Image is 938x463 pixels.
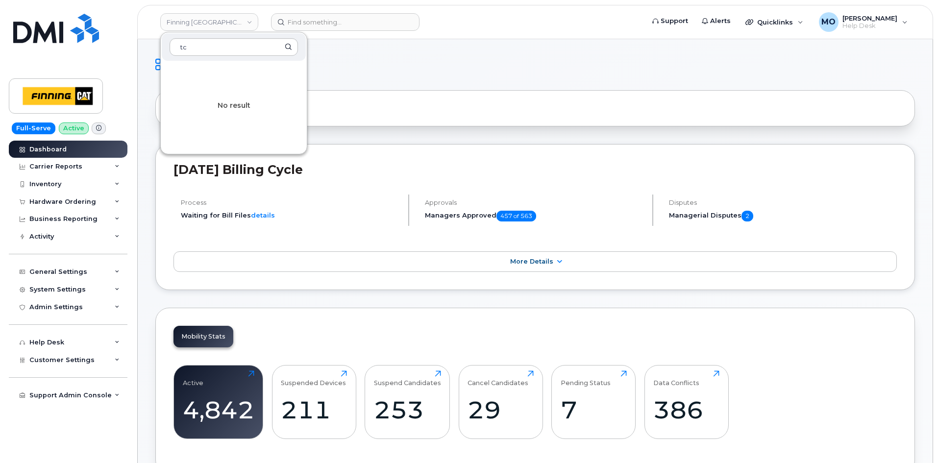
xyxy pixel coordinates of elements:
div: 29 [468,395,534,424]
h5: Managers Approved [425,211,644,221]
div: Suspended Devices [281,370,346,387]
div: 253 [374,395,441,424]
h4: Approvals [425,199,644,206]
h5: Managerial Disputes [669,211,897,221]
span: More Details [510,258,553,265]
div: Cancel Candidates [468,370,528,387]
input: Search [170,38,298,56]
a: Pending Status7 [561,370,627,433]
span: 457 of 563 [496,211,536,221]
div: Active [183,370,203,387]
h2: [DATE] Billing Cycle [173,162,897,177]
div: 7 [561,395,627,424]
div: 4,842 [183,395,254,424]
div: Data Conflicts [653,370,699,387]
span: 2 [741,211,753,221]
a: Active4,842 [183,370,254,433]
li: Waiting for Bill Files [181,211,400,220]
div: Pending Status [561,370,611,387]
div: No result [161,62,307,150]
div: Suspend Candidates [374,370,441,387]
a: Cancel Candidates29 [468,370,534,433]
a: details [251,211,275,219]
h4: Disputes [669,199,897,206]
a: Suspended Devices211 [281,370,347,433]
h4: Process [181,199,400,206]
div: 386 [653,395,719,424]
a: Suspend Candidates253 [374,370,441,433]
a: Data Conflicts386 [653,370,719,433]
div: 211 [281,395,347,424]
